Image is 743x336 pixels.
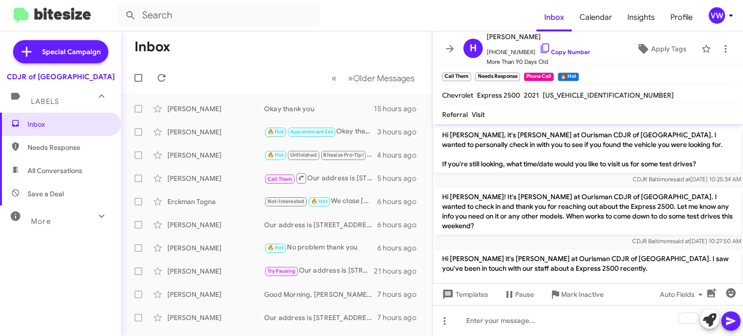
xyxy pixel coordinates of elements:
div: We close [DATE] at 9:00 p.m. We are 9:00 a.m. Until 9:00 p.m. [DATE] through [DATE], [DATE], we a... [264,196,377,207]
div: 6 hours ago [377,243,424,253]
small: Needs Response [475,73,520,81]
span: Not-Interested [267,198,305,205]
span: 🔥 Hot [267,245,284,251]
span: Templates [440,286,488,303]
span: More [31,217,51,226]
p: Hi [PERSON_NAME], it's [PERSON_NAME] at Ourisman CDJR of [GEOGRAPHIC_DATA]. I wanted to personall... [434,126,741,173]
span: Apply Tags [651,40,686,58]
div: [PERSON_NAME] [167,313,264,322]
span: said at [673,237,690,245]
div: 5 hours ago [377,174,424,183]
span: Referral [442,110,468,119]
div: [PERSON_NAME] [167,243,264,253]
span: All Conversations [28,166,82,175]
span: Unfinished [290,152,317,158]
span: Special Campaign [42,47,101,57]
div: [PERSON_NAME] [167,127,264,137]
span: Save a Deal [28,189,64,199]
a: Copy Number [539,48,590,56]
span: CDJR Baltimore [DATE] 10:25:34 AM [633,175,741,183]
div: Good Morning, [PERSON_NAME]. Thank you for your inquiry. Are you available to stop by either [DAT... [264,290,377,299]
div: 15 hours ago [374,104,424,114]
span: said at [673,175,690,183]
span: [PERSON_NAME] [487,31,590,43]
span: Mark Inactive [561,286,604,303]
div: [PERSON_NAME] [167,266,264,276]
div: To enrich screen reader interactions, please activate Accessibility in Grammarly extension settings [432,305,743,336]
span: Inbox [28,119,110,129]
button: Pause [496,286,542,303]
div: Okay thank you [264,126,377,137]
div: 4 hours ago [377,150,424,160]
nav: Page navigation example [326,68,420,88]
span: CDJR Baltimore [DATE] 10:27:50 AM [632,237,741,245]
p: Hi [PERSON_NAME] it's [PERSON_NAME] at Ourisman CDJR of [GEOGRAPHIC_DATA]. I saw you've been in t... [434,250,741,306]
div: [PERSON_NAME] [167,174,264,183]
span: » [348,72,353,84]
button: Apply Tags [625,40,697,58]
div: vw [709,7,725,24]
button: Mark Inactive [542,286,611,303]
span: Older Messages [353,73,415,84]
div: Our address is [STREET_ADDRESS][US_STATE]. Ask for Dr. V when you get here [264,313,377,322]
div: [PERSON_NAME] [167,104,264,114]
button: vw [700,7,732,24]
div: 6 hours ago [377,220,424,230]
div: Our address is [STREET_ADDRESS][US_STATE]. When you get here, don't forget to ask for Dr. V. [264,149,377,161]
button: Auto Fields [652,286,714,303]
a: Calendar [572,3,620,31]
div: CDJR of [GEOGRAPHIC_DATA] [7,72,115,82]
span: Bitesize Pro-Tip! [323,152,363,158]
span: 🔥 Hot [267,152,284,158]
div: [PERSON_NAME] [167,150,264,160]
small: Phone Call [524,73,554,81]
div: Our address is [STREET_ADDRESS][US_STATE] don't forget to ask for Dr V when you get here [264,220,377,230]
input: Search [117,4,320,27]
div: 21 hours ago [374,266,424,276]
a: Special Campaign [13,40,108,63]
div: Our address is [STREET_ADDRESS][US_STATE]. Thank you, don't forget to ask for Dr. V when you get ... [264,265,374,277]
span: Try Pausing [267,268,296,274]
div: 7 hours ago [377,290,424,299]
span: 2021 [524,91,539,100]
button: Templates [432,286,496,303]
div: Erckman Togna [167,197,264,206]
div: No problem thank you [264,242,377,253]
div: 7 hours ago [377,313,424,322]
span: [PHONE_NUMBER] [487,43,590,57]
span: Auto Fields [660,286,706,303]
div: 6 hours ago [377,197,424,206]
a: Profile [663,3,700,31]
span: Pause [515,286,534,303]
small: Call Them [442,73,471,81]
button: Next [342,68,420,88]
div: Okay thank you [264,104,374,114]
span: [US_VEHICLE_IDENTIFICATION_NUMBER] [543,91,674,100]
span: More Than 90 Days Old [487,57,590,67]
button: Previous [326,68,342,88]
span: « [331,72,337,84]
span: Needs Response [28,143,110,152]
a: Inbox [536,3,572,31]
span: 🔥 Hot [311,198,327,205]
p: Hi [PERSON_NAME]! It's [PERSON_NAME] at Ourisman CDJR of [GEOGRAPHIC_DATA]. I wanted to check in ... [434,188,741,234]
span: 🔥 Hot [267,129,284,135]
a: Insights [620,3,663,31]
span: Call Them [267,176,293,182]
span: Chevrolet [442,91,473,100]
span: Visit [472,110,485,119]
span: H [470,41,477,56]
span: Labels [31,97,59,106]
div: 3 hours ago [377,127,424,137]
div: [PERSON_NAME] [167,290,264,299]
div: Our address is [STREET_ADDRESS][US_STATE]. Don't forget to ask for Dr. V. when you get here [264,172,377,184]
span: Express 2500 [477,91,520,100]
span: Appointment Set [290,129,333,135]
small: 🔥 Hot [558,73,579,81]
div: [PERSON_NAME] [167,220,264,230]
h1: Inbox [134,39,170,55]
